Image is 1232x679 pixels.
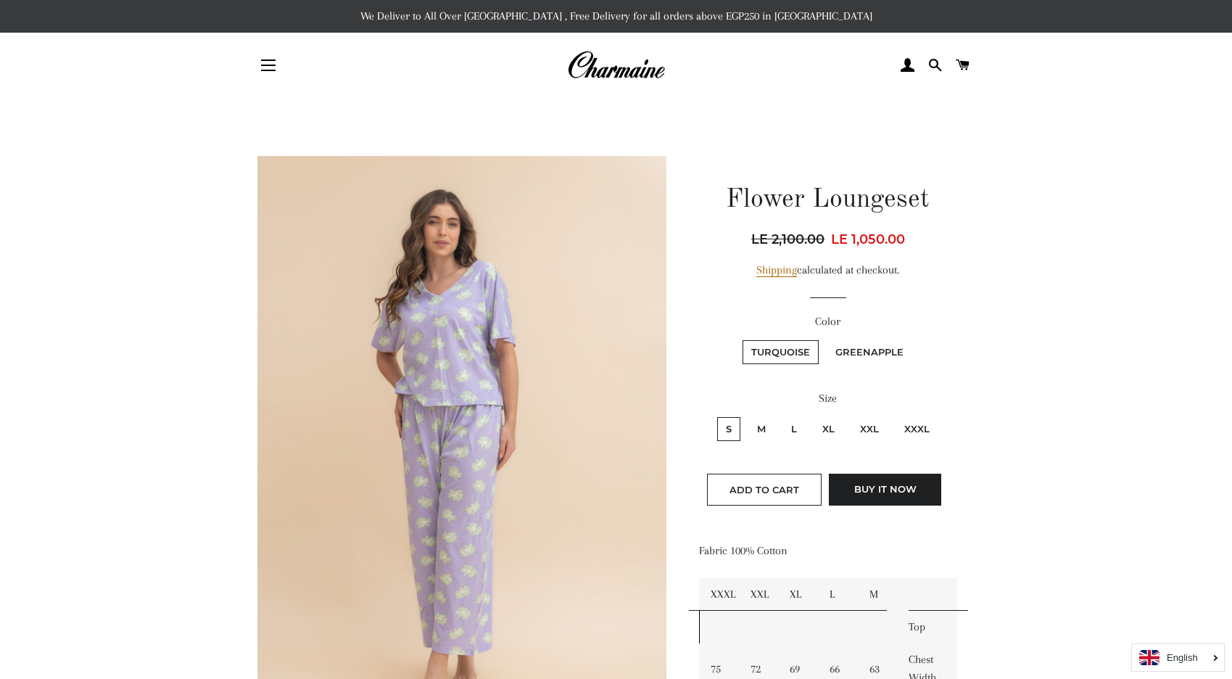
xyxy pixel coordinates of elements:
[751,229,828,250] span: LE 2,100.00
[699,182,956,218] h1: Flower Loungeset
[829,474,941,506] button: Buy it now
[814,417,843,441] label: XL
[819,578,859,611] td: L
[831,231,905,247] span: LE 1,050.00
[859,578,898,611] td: M
[851,417,888,441] label: XXL
[743,340,819,364] label: Turquoise
[699,313,956,331] label: Color
[748,417,774,441] label: M
[707,474,822,506] button: Add to Cart
[896,417,938,441] label: XXXL
[756,263,797,277] a: Shipping
[1167,653,1198,662] i: English
[717,417,740,441] label: S
[898,611,956,643] td: Top
[782,417,806,441] label: L
[827,340,912,364] label: Greenapple
[699,261,956,279] div: calculated at checkout.
[699,390,956,408] label: Size
[699,542,956,560] p: Fabric 100% Cotton
[740,578,780,611] td: XXL
[1139,650,1217,665] a: English
[567,49,665,81] img: Charmaine Egypt
[779,578,819,611] td: XL
[729,484,799,495] span: Add to Cart
[700,578,740,611] td: XXXL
